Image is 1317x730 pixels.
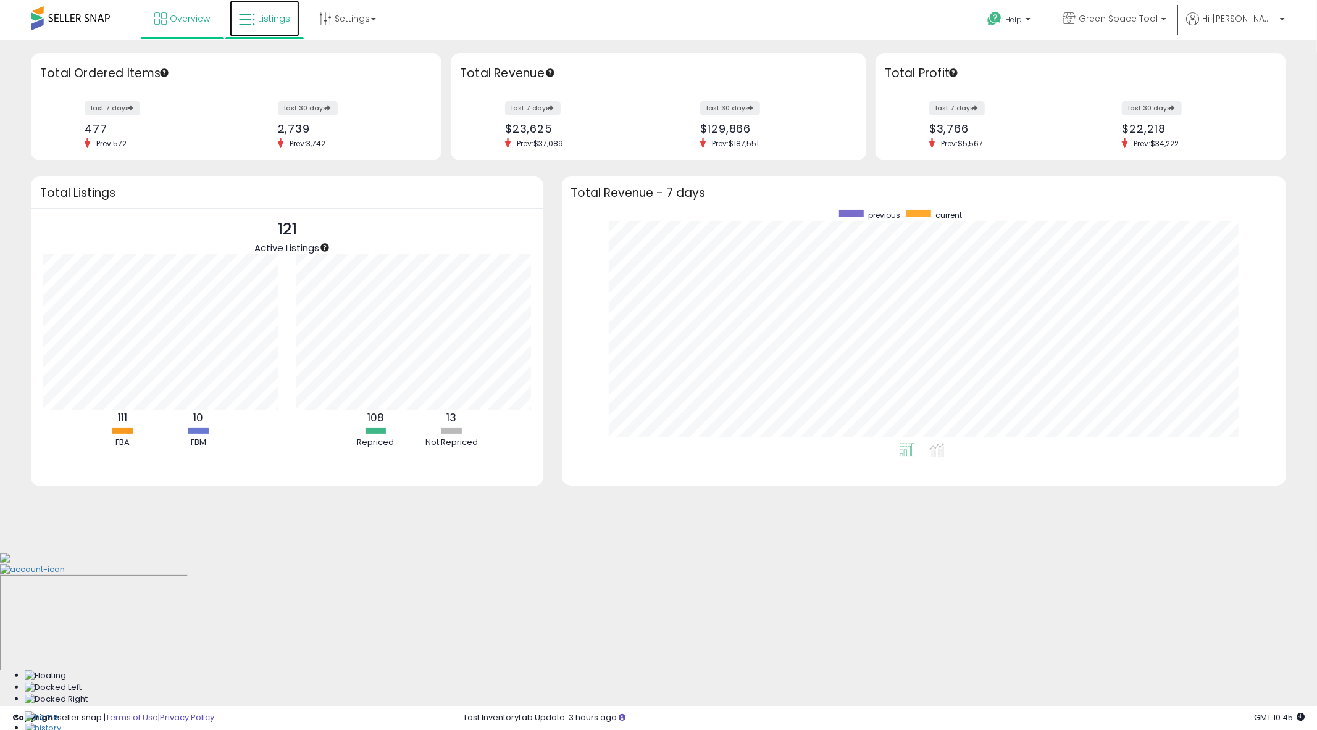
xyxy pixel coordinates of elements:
div: Tooltip anchor [545,67,556,78]
a: Hi [PERSON_NAME] [1186,12,1285,40]
div: Not Repriced [414,437,488,449]
div: Repriced [338,437,412,449]
span: current [935,210,962,220]
span: Prev: $187,551 [706,138,765,149]
label: last 30 days [700,101,760,115]
span: previous [868,210,900,220]
div: Tooltip anchor [948,67,959,78]
span: Active Listings [254,241,319,254]
div: Tooltip anchor [159,67,170,78]
b: 13 [446,410,456,425]
h3: Total Revenue [460,65,857,82]
img: Docked Right [25,694,88,705]
img: Floating [25,670,66,682]
img: Docked Left [25,682,82,694]
b: 108 [367,410,384,425]
span: Prev: $5,567 [935,138,989,149]
label: last 7 days [929,101,985,115]
div: 477 [85,122,227,135]
span: Prev: $37,089 [511,138,569,149]
div: $3,766 [929,122,1071,135]
div: FBM [161,437,235,449]
h3: Total Revenue - 7 days [571,188,1277,197]
a: Help [977,2,1043,40]
i: Get Help [987,11,1002,27]
div: Tooltip anchor [319,242,330,253]
div: FBA [85,437,159,449]
div: $129,866 [700,122,845,135]
div: $22,218 [1122,122,1264,135]
span: Help [1005,14,1022,25]
span: Prev: 572 [90,138,133,149]
p: 121 [254,218,319,241]
span: Listings [258,12,290,25]
h3: Total Listings [40,188,534,197]
span: Green Space Tool [1079,12,1158,25]
img: Home [25,711,59,723]
span: Hi [PERSON_NAME] [1202,12,1276,25]
label: last 7 days [85,101,140,115]
b: 10 [193,410,203,425]
h3: Total Ordered Items [40,65,432,82]
span: Prev: 3,742 [283,138,332,149]
div: 2,739 [278,122,420,135]
b: 111 [118,410,127,425]
label: last 30 days [278,101,338,115]
span: Prev: $34,222 [1127,138,1185,149]
label: last 7 days [505,101,561,115]
span: Overview [170,12,210,25]
div: $23,625 [505,122,650,135]
label: last 30 days [1122,101,1182,115]
h3: Total Profit [885,65,1277,82]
